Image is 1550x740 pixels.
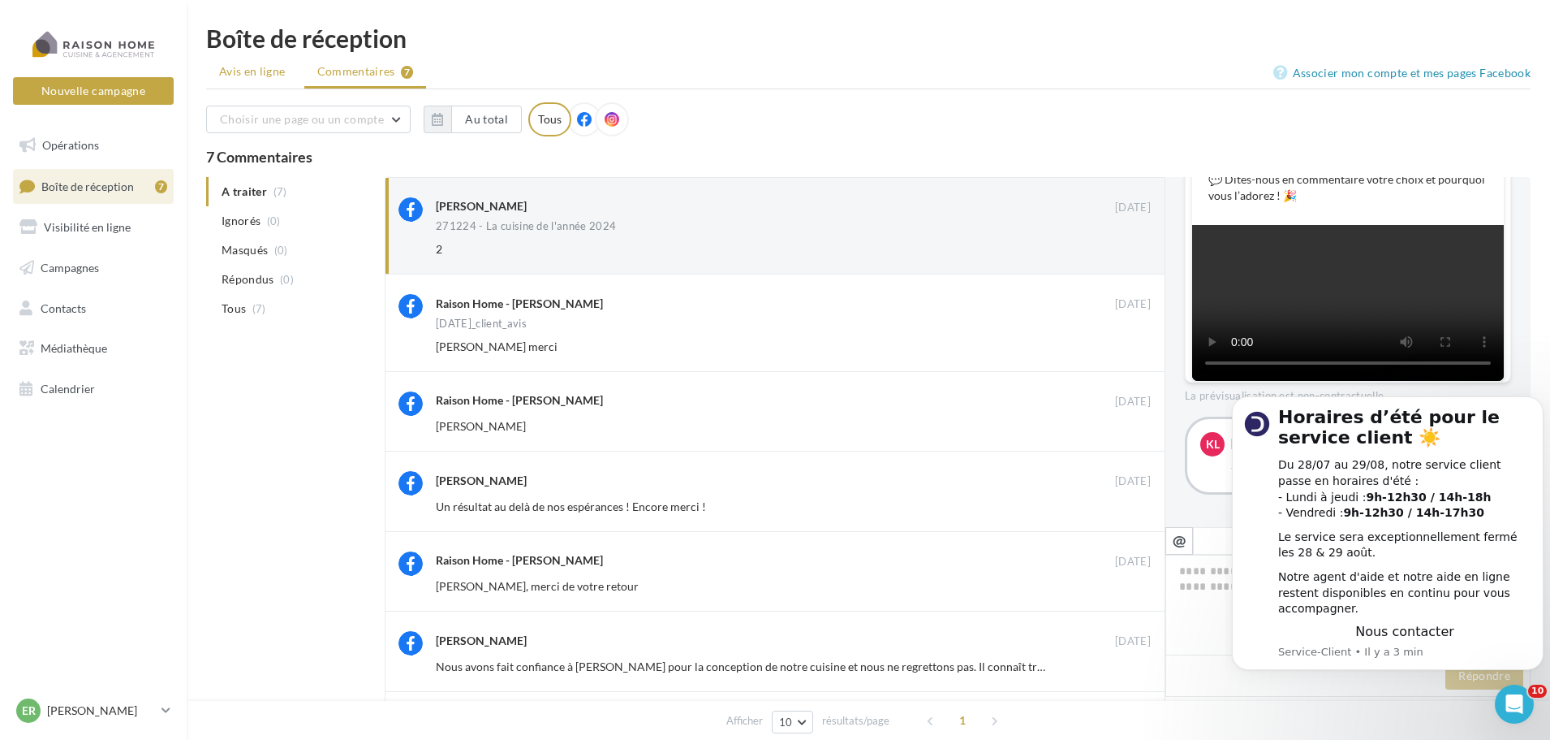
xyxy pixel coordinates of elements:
[451,106,522,133] button: Au total
[252,302,266,315] span: (7)
[44,220,131,234] span: Visibilité en ligne
[436,340,558,353] span: [PERSON_NAME] merci
[436,296,603,312] div: Raison Home - [PERSON_NAME]
[1115,474,1151,489] span: [DATE]
[1165,527,1193,555] button: @
[41,179,134,193] span: Boîte de réception
[1206,436,1220,452] span: Kl
[1115,634,1151,649] span: [DATE]
[436,579,639,593] span: [PERSON_NAME], merci de votre retour
[41,341,107,355] span: Médiathèque
[772,711,813,734] button: 10
[10,251,177,285] a: Campagnes
[436,221,616,232] div: 271224 - La cuisine de l'année 2024
[41,301,86,314] span: Contacts
[436,318,527,329] div: [DATE]_client_avis
[436,633,527,649] div: [PERSON_NAME]
[1115,395,1151,409] span: [DATE]
[1528,685,1547,698] span: 10
[436,419,526,433] span: [PERSON_NAME]
[10,331,177,366] a: Médiathèque
[41,382,95,396] span: Calendrier
[1273,63,1531,83] a: Associer mon compte et mes pages Facebook
[424,106,522,133] button: Au total
[42,138,99,152] span: Opérations
[222,213,260,229] span: Ignorés
[219,63,286,80] span: Avis en ligne
[436,392,603,409] div: Raison Home - [PERSON_NAME]
[1115,201,1151,215] span: [DATE]
[436,242,442,256] span: 2
[436,500,706,513] span: Un résultat au delà de nos espérances ! Encore merci !
[436,473,527,489] div: [PERSON_NAME]
[274,244,288,257] span: (0)
[155,180,167,193] div: 7
[10,372,177,406] a: Calendrier
[206,106,411,133] button: Choisir une page ou un compte
[41,261,99,275] span: Campagnes
[22,703,36,719] span: ER
[222,242,268,258] span: Masqués
[13,77,174,105] button: Nouvelle campagne
[206,149,1531,164] div: 7 Commentaires
[10,210,177,245] a: Visibilité en ligne
[47,703,155,719] p: [PERSON_NAME]
[1495,685,1534,724] iframe: Intercom live chat
[436,198,527,214] div: [PERSON_NAME]
[779,716,793,729] span: 10
[267,214,281,227] span: (0)
[1173,533,1186,547] i: @
[280,273,294,286] span: (0)
[222,301,246,317] span: Tous
[10,169,177,204] a: Boîte de réception7
[10,292,177,326] a: Contacts
[436,660,1399,673] span: Nous avons fait confiance à [PERSON_NAME] pour la conception de notre cuisine et nous ne regretto...
[220,112,384,126] span: Choisir une page ou un compte
[1115,555,1151,569] span: [DATE]
[1225,388,1550,696] iframe: Intercom notifications message
[726,713,763,729] span: Afficher
[949,708,975,734] span: 1
[13,695,174,726] a: ER [PERSON_NAME]
[1185,383,1511,404] div: La prévisualisation est non-contractuelle
[222,271,274,288] span: Répondus
[528,102,571,136] div: Tous
[436,552,603,569] div: Raison Home - [PERSON_NAME]
[822,713,889,729] span: résultats/page
[10,128,177,162] a: Opérations
[1115,297,1151,312] span: [DATE]
[206,26,1531,50] div: Boîte de réception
